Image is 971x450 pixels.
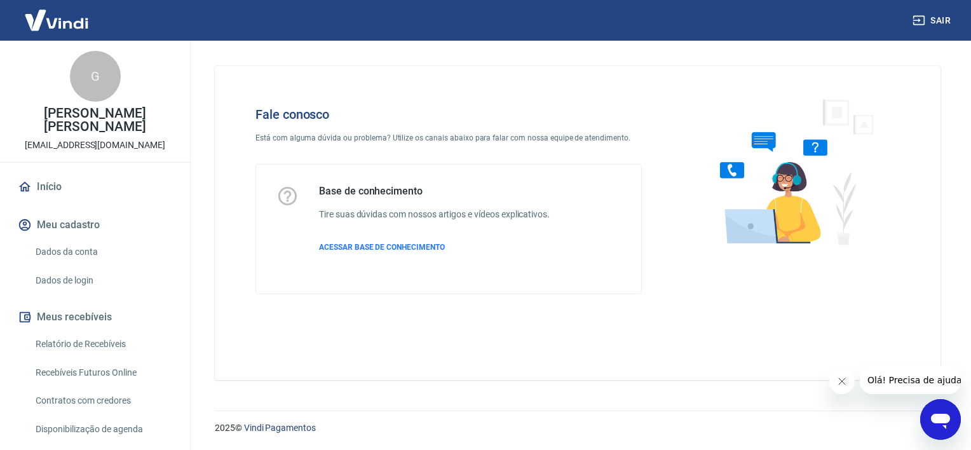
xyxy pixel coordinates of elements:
[31,360,175,386] a: Recebíveis Futuros Online
[10,107,180,133] p: [PERSON_NAME] [PERSON_NAME]
[860,366,961,394] iframe: Mensagem da empresa
[31,239,175,265] a: Dados da conta
[910,9,956,32] button: Sair
[31,331,175,357] a: Relatório de Recebíveis
[215,421,940,435] p: 2025 ©
[319,242,550,253] a: ACESSAR BASE DE CONHECIMENTO
[695,86,888,256] img: Fale conosco
[15,1,98,39] img: Vindi
[920,399,961,440] iframe: Botão para abrir a janela de mensagens
[244,423,316,433] a: Vindi Pagamentos
[31,388,175,414] a: Contratos com credores
[319,243,445,252] span: ACESSAR BASE DE CONHECIMENTO
[319,185,550,198] h5: Base de conhecimento
[25,139,165,152] p: [EMAIL_ADDRESS][DOMAIN_NAME]
[8,9,107,19] span: Olá! Precisa de ajuda?
[15,211,175,239] button: Meu cadastro
[829,369,855,394] iframe: Fechar mensagem
[15,303,175,331] button: Meus recebíveis
[31,416,175,442] a: Disponibilização de agenda
[70,51,121,102] div: G
[31,268,175,294] a: Dados de login
[255,132,642,144] p: Está com alguma dúvida ou problema? Utilize os canais abaixo para falar com nossa equipe de atend...
[255,107,642,122] h4: Fale conosco
[15,173,175,201] a: Início
[319,208,550,221] h6: Tire suas dúvidas com nossos artigos e vídeos explicativos.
